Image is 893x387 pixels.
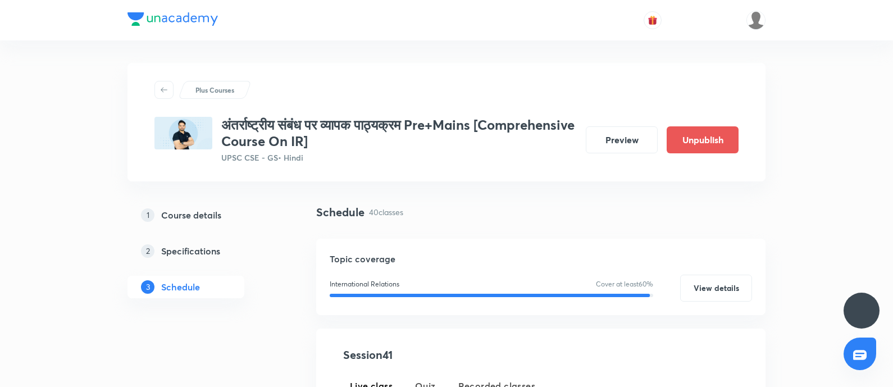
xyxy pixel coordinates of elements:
[127,204,280,226] a: 1Course details
[195,85,234,95] p: Plus Courses
[667,126,739,153] button: Unpublish
[161,244,220,258] h5: Specifications
[596,279,653,289] p: Cover at least 60 %
[161,280,200,294] h5: Schedule
[680,275,752,302] button: View details
[154,117,212,149] img: 0CA2C1EA-6F7D-48BE-A238-623172668793_plus.png
[644,11,662,29] button: avatar
[316,204,365,221] h4: Schedule
[330,252,752,266] h5: Topic coverage
[746,11,766,30] img: Piali K
[161,208,221,222] h5: Course details
[369,206,403,218] p: 40 classes
[127,240,280,262] a: 2Specifications
[586,126,658,153] button: Preview
[343,347,548,363] h4: Session 41
[330,279,399,289] p: International Relations
[221,117,577,149] h3: अंतर्राष्ट्रीय संबंध पर व्यापक पाठ्यक्रम Pre+Mains [Comprehensive Course On IR]
[141,208,154,222] p: 1
[141,244,154,258] p: 2
[127,12,218,26] img: Company Logo
[648,15,658,25] img: avatar
[141,280,154,294] p: 3
[127,12,218,29] a: Company Logo
[855,304,868,317] img: ttu
[221,152,577,163] p: UPSC CSE - GS • Hindi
